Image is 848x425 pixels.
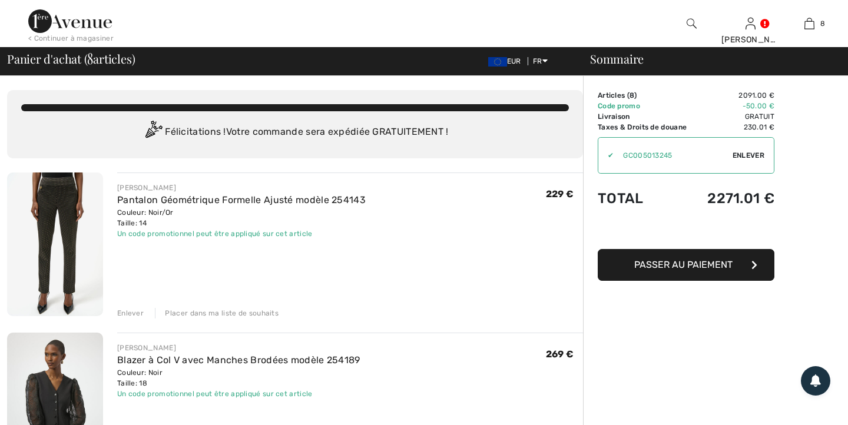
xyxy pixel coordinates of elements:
[598,218,774,245] iframe: PayPal
[598,150,614,161] div: ✔
[698,178,774,218] td: 2271.01 €
[7,172,103,316] img: Pantalon Géométrique Formelle Ajusté modèle 254143
[117,308,144,318] div: Enlever
[7,53,135,65] span: Panier d'achat ( articles)
[746,16,756,31] img: Mes infos
[117,343,360,353] div: [PERSON_NAME]
[155,308,279,318] div: Placer dans ma liste de souhaits
[698,111,774,122] td: Gratuit
[698,122,774,132] td: 230.01 €
[28,9,112,33] img: 1ère Avenue
[634,259,733,270] span: Passer au paiement
[117,228,366,239] div: Un code promotionnel peut être appliqué sur cet article
[87,50,93,65] span: 8
[746,18,756,29] a: Se connecter
[614,138,733,173] input: Code promo
[598,178,698,218] td: Total
[598,90,698,101] td: Articles ( )
[117,207,366,228] div: Couleur: Noir/Or Taille: 14
[687,16,697,31] img: recherche
[804,16,814,31] img: Mon panier
[721,34,779,46] div: [PERSON_NAME]
[598,111,698,122] td: Livraison
[117,354,360,366] a: Blazer à Col V avec Manches Brodées modèle 254189
[698,101,774,111] td: -50.00 €
[780,16,838,31] a: 8
[630,91,634,99] span: 8
[733,150,764,161] span: Enlever
[598,249,774,281] button: Passer au paiement
[820,18,825,29] span: 8
[141,121,165,144] img: Congratulation2.svg
[546,188,574,200] span: 229 €
[598,101,698,111] td: Code promo
[488,57,507,67] img: Euro
[117,182,366,193] div: [PERSON_NAME]
[598,122,698,132] td: Taxes & Droits de douane
[576,53,841,65] div: Sommaire
[698,90,774,101] td: 2091.00 €
[117,194,366,205] a: Pantalon Géométrique Formelle Ajusté modèle 254143
[546,348,574,360] span: 269 €
[21,121,569,144] div: Félicitations ! Votre commande sera expédiée GRATUITEMENT !
[117,367,360,389] div: Couleur: Noir Taille: 18
[533,57,548,65] span: FR
[117,389,360,399] div: Un code promotionnel peut être appliqué sur cet article
[28,33,114,44] div: < Continuer à magasiner
[488,57,526,65] span: EUR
